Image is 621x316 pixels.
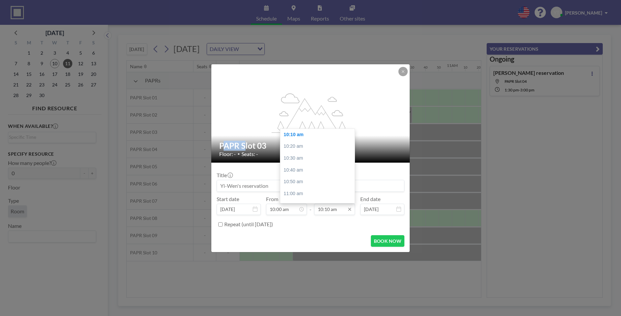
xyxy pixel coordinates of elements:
[219,151,236,157] span: Floor: -
[238,151,240,156] span: •
[266,196,278,202] label: From
[310,198,311,213] span: -
[280,188,358,200] div: 11:00 am
[360,196,380,202] label: End date
[280,129,358,141] div: 10:10 am
[217,172,232,179] label: Title
[217,180,404,191] input: Yi-Wen's reservation
[224,221,273,228] label: Repeat (until [DATE])
[371,235,404,247] button: BOOK NOW
[280,152,358,164] div: 10:30 am
[280,199,358,211] div: 11:10 am
[280,176,358,188] div: 10:50 am
[217,196,239,202] label: Start date
[280,140,358,152] div: 10:20 am
[219,141,402,151] h2: PAPR Slot 03
[280,164,358,176] div: 10:40 am
[241,151,258,157] span: Seats: -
